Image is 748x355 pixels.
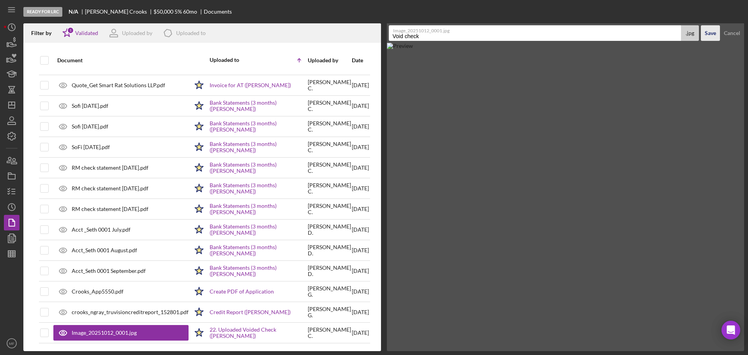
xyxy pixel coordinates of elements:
div: Acct_Seth 0001 September.pdf [72,268,146,274]
a: 22. Uploaded Voided Check ([PERSON_NAME]) [210,327,307,339]
div: [PERSON_NAME] C . [308,327,351,339]
a: Invoice for AT ([PERSON_NAME]) [210,82,291,88]
img: Preview [387,43,744,351]
a: Bank Statements (3 months) ([PERSON_NAME]) [210,223,307,236]
div: Acct _Seth 0001 July.pdf [72,227,131,233]
div: 60 mo [183,9,197,15]
div: [DATE] [352,261,369,281]
div: Ready for LRC [23,7,62,17]
button: Cancel [720,25,744,41]
div: [DATE] [352,241,369,260]
a: Credit Report ([PERSON_NAME]) [210,309,291,315]
div: Sofi [DATE].pdf [72,103,108,109]
div: [PERSON_NAME] C . [308,141,351,153]
button: Save [701,25,720,41]
div: [PERSON_NAME] C . [308,203,351,215]
div: [PERSON_NAME] C . [308,100,351,112]
div: Cancel [724,25,740,41]
div: Uploaded by [308,57,351,63]
div: [DATE] [352,323,369,343]
div: Quote_Get Smart Rat Solutions LLP.pdf [72,82,165,88]
div: Uploaded to [210,57,258,63]
a: Bank Statements (3 months) ([PERSON_NAME]) [210,141,307,153]
a: Bank Statements (3 months) ([PERSON_NAME]) [210,120,307,133]
text: MF [9,341,14,346]
div: [PERSON_NAME] C . [308,182,351,195]
div: [DATE] [352,282,369,301]
div: Uploaded by [122,30,152,36]
div: Documents [204,9,232,15]
div: Open Intercom Messenger [722,321,740,339]
div: 5 % [175,9,182,15]
div: Validated [75,30,98,36]
label: Image_20251012_0001.jpg [393,26,680,33]
div: [DATE] [352,179,369,198]
div: [PERSON_NAME] C . [308,79,351,91]
div: [DATE] [352,199,369,219]
div: [DATE] [352,302,369,322]
div: Date [352,57,369,63]
a: Bank Statements (3 months) ([PERSON_NAME]) [210,162,307,174]
div: Acct_Seth 0001 August.pdf [72,247,137,253]
a: Bank Statements (3 months) ([PERSON_NAME]) [210,182,307,195]
div: Crooks_App5550.pdf [72,288,123,295]
div: Uploaded to [176,30,206,36]
div: crooks_ngray_truvisioncreditreport_152801.pdf [72,309,189,315]
div: RM check statement [DATE].pdf [72,165,148,171]
a: Bank Statements (3 months) ([PERSON_NAME]) [210,203,307,215]
button: MF [4,336,19,351]
div: [PERSON_NAME] D . [308,244,351,257]
div: Sofi [DATE].pdf [72,123,108,130]
b: N/A [69,9,78,15]
a: Bank Statements (3 months) ([PERSON_NAME]) [210,265,307,277]
div: RM check statement [DATE].pdf [72,206,148,212]
div: [DATE] [352,76,369,95]
div: [PERSON_NAME] Crooks [85,9,153,15]
span: $50,000 [153,8,173,15]
div: Filter by [31,30,57,36]
a: Bank Statements (3 months) ([PERSON_NAME]) [210,100,307,112]
div: [DATE] [352,96,369,116]
div: [PERSON_NAME] C . [308,162,351,174]
div: .jpg [681,25,699,41]
div: 1 [67,27,74,34]
a: Bank Statements (3 months) ([PERSON_NAME]) [210,244,307,257]
div: Document [57,57,189,63]
div: [DATE] [352,158,369,177]
div: [PERSON_NAME] G . [308,285,351,298]
div: [DATE] [352,117,369,136]
div: RM check statement [DATE].pdf [72,185,148,192]
div: Image_20251012_0001.jpg [72,330,137,336]
div: [DATE] [352,137,369,157]
div: SoFi [DATE].pdf [72,144,110,150]
div: [PERSON_NAME] G . [308,306,351,318]
div: [PERSON_NAME] D . [308,223,351,236]
div: [PERSON_NAME] C . [308,120,351,133]
div: Save [705,25,716,41]
div: [PERSON_NAME] D . [308,265,351,277]
a: Create PDF of Application [210,288,274,295]
div: [DATE] [352,220,369,239]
